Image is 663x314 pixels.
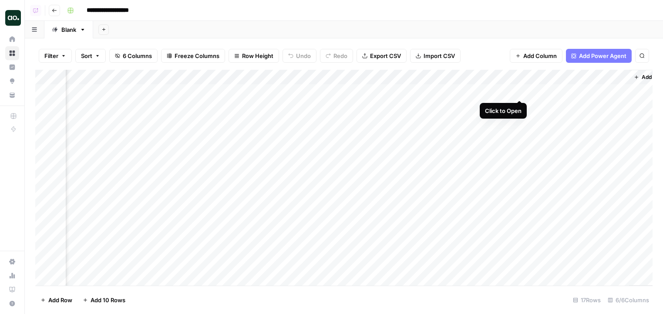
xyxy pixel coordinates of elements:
[333,51,347,60] span: Redo
[81,51,92,60] span: Sort
[510,49,562,63] button: Add Column
[242,51,273,60] span: Row Height
[296,51,311,60] span: Undo
[5,297,19,311] button: Help + Support
[357,49,407,63] button: Export CSV
[44,21,93,38] a: Blank
[5,255,19,269] a: Settings
[39,49,72,63] button: Filter
[579,51,626,60] span: Add Power Agent
[566,49,632,63] button: Add Power Agent
[75,49,106,63] button: Sort
[5,74,19,88] a: Opportunities
[123,51,152,60] span: 6 Columns
[569,293,604,307] div: 17 Rows
[283,49,316,63] button: Undo
[5,7,19,29] button: Workspace: Dillon Test
[410,49,461,63] button: Import CSV
[5,60,19,74] a: Insights
[109,49,158,63] button: 6 Columns
[370,51,401,60] span: Export CSV
[485,106,522,115] div: Click to Open
[77,293,131,307] button: Add 10 Rows
[91,296,125,304] span: Add 10 Rows
[5,283,19,297] a: Learning Hub
[320,49,353,63] button: Redo
[61,25,76,34] div: Blank
[35,293,77,307] button: Add Row
[5,269,19,283] a: Usage
[604,293,653,307] div: 6/6 Columns
[5,88,19,102] a: Your Data
[44,51,58,60] span: Filter
[523,51,557,60] span: Add Column
[5,10,21,26] img: Dillon Test Logo
[229,49,279,63] button: Row Height
[424,51,455,60] span: Import CSV
[48,296,72,304] span: Add Row
[5,32,19,46] a: Home
[161,49,225,63] button: Freeze Columns
[175,51,219,60] span: Freeze Columns
[5,46,19,60] a: Browse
